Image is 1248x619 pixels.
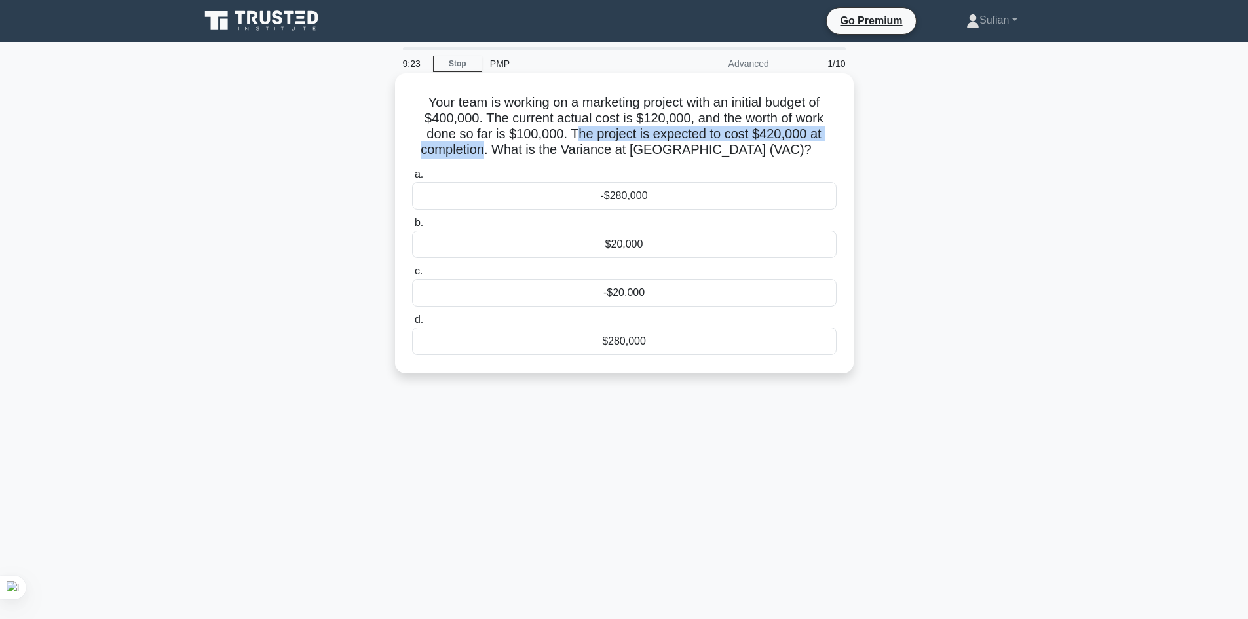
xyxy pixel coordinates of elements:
[415,314,423,325] span: d.
[415,217,423,228] span: b.
[832,12,910,29] a: Go Premium
[662,50,777,77] div: Advanced
[433,56,482,72] a: Stop
[411,94,838,159] h5: Your team is working on a marketing project with an initial budget of $400,000. The current actua...
[412,182,837,210] div: -$280,000
[935,7,1048,33] a: Sufian
[777,50,854,77] div: 1/10
[412,328,837,355] div: $280,000
[395,50,433,77] div: 9:23
[482,50,662,77] div: PMP
[412,231,837,258] div: $20,000
[412,279,837,307] div: -$20,000
[415,168,423,179] span: a.
[415,265,423,276] span: c.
